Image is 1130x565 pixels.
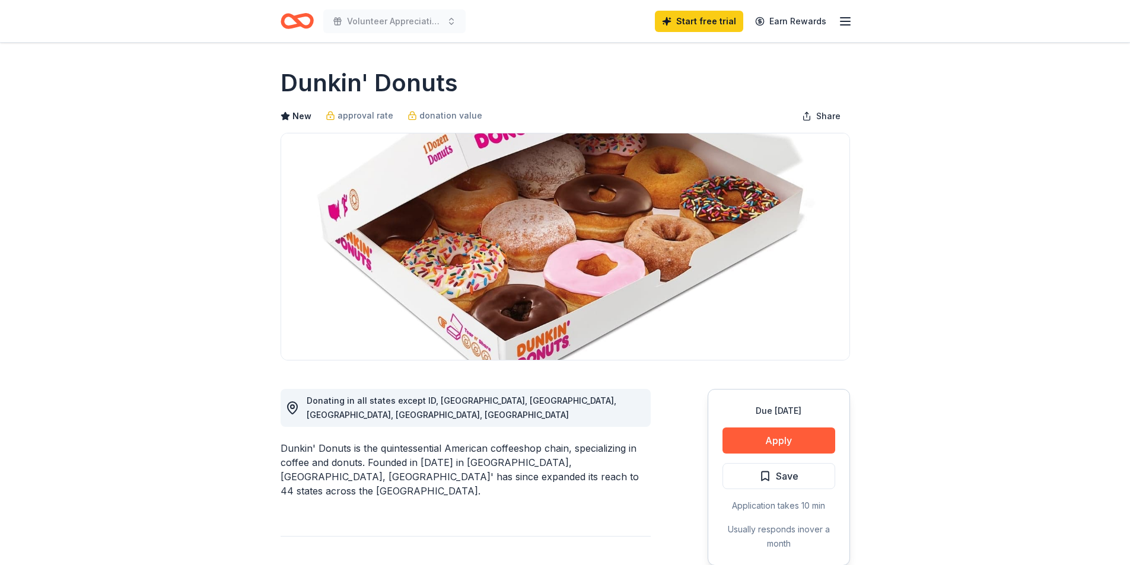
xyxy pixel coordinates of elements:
[776,468,798,484] span: Save
[722,404,835,418] div: Due [DATE]
[655,11,743,32] a: Start free trial
[408,108,482,123] a: donation value
[281,7,314,35] a: Home
[307,395,616,420] span: Donating in all states except ID, [GEOGRAPHIC_DATA], [GEOGRAPHIC_DATA], [GEOGRAPHIC_DATA], [GEOGR...
[722,499,835,513] div: Application takes 10 min
[323,9,466,33] button: Volunteer Appreciation 2025
[722,427,835,454] button: Apply
[281,133,849,360] img: Image for Dunkin' Donuts
[292,109,311,123] span: New
[347,14,442,28] span: Volunteer Appreciation 2025
[419,108,482,123] span: donation value
[722,522,835,551] div: Usually responds in over a month
[792,104,850,128] button: Share
[281,66,458,100] h1: Dunkin' Donuts
[748,11,833,32] a: Earn Rewards
[816,109,841,123] span: Share
[338,108,393,123] span: approval rate
[326,108,393,123] a: approval rate
[722,463,835,489] button: Save
[281,441,651,498] div: Dunkin' Donuts is the quintessential American coffeeshop chain, specializing in coffee and donuts...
